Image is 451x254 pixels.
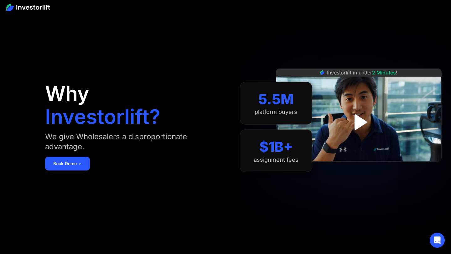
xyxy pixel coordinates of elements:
[255,109,297,115] div: platform buyers
[45,107,160,127] h1: Investorlift?
[312,165,406,172] iframe: Customer reviews powered by Trustpilot
[45,84,89,104] h1: Why
[259,139,293,155] div: $1B+
[45,157,90,170] a: Book Demo ➢
[45,132,205,152] div: We give Wholesalers a disproportionate advantage.
[254,156,298,163] div: assignment fees
[327,69,397,76] div: Investorlift in under !
[258,91,294,108] div: 5.5M
[372,69,396,76] span: 2 Minutes
[430,233,445,248] div: Open Intercom Messenger
[345,108,373,136] a: open lightbox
